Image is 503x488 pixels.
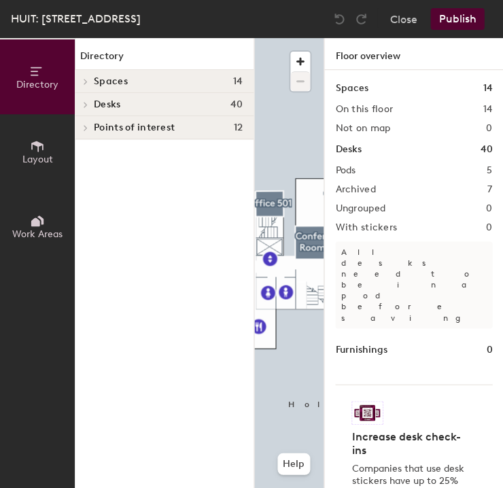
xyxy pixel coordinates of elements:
span: 14 [232,76,243,87]
img: Sticker logo [351,401,383,424]
span: Desks [94,99,120,110]
button: Close [389,8,417,30]
p: All desks need to be in a pod before saving [335,241,492,328]
h1: 0 [486,342,492,357]
h1: 40 [480,142,492,157]
h2: Not on map [335,123,390,134]
h2: 0 [486,203,492,214]
h2: 0 [486,222,492,233]
h2: 0 [486,123,492,134]
h1: Spaces [335,81,368,96]
h1: Directory [75,49,254,70]
span: Spaces [94,76,128,87]
h2: Ungrouped [335,203,385,214]
div: HUIT: [STREET_ADDRESS] [11,10,141,27]
h2: On this floor [335,104,393,115]
h2: Pods [335,165,355,176]
span: 12 [233,122,243,133]
span: 40 [230,99,243,110]
h1: Floor overview [324,38,503,70]
h2: 5 [487,165,492,176]
span: Points of interest [94,122,175,133]
span: Work Areas [12,228,63,240]
img: Undo [332,12,346,26]
h2: 7 [487,184,492,195]
h1: Furnishings [335,342,387,357]
h4: Increase desk check-ins [351,430,468,457]
button: Publish [430,8,484,30]
h2: With stickers [335,222,397,233]
h2: Archived [335,184,375,195]
h1: Desks [335,142,361,157]
span: Directory [16,79,58,90]
span: Layout [22,154,53,165]
img: Redo [354,12,368,26]
h1: 14 [483,81,492,96]
button: Help [277,453,310,474]
h2: 14 [483,104,492,115]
